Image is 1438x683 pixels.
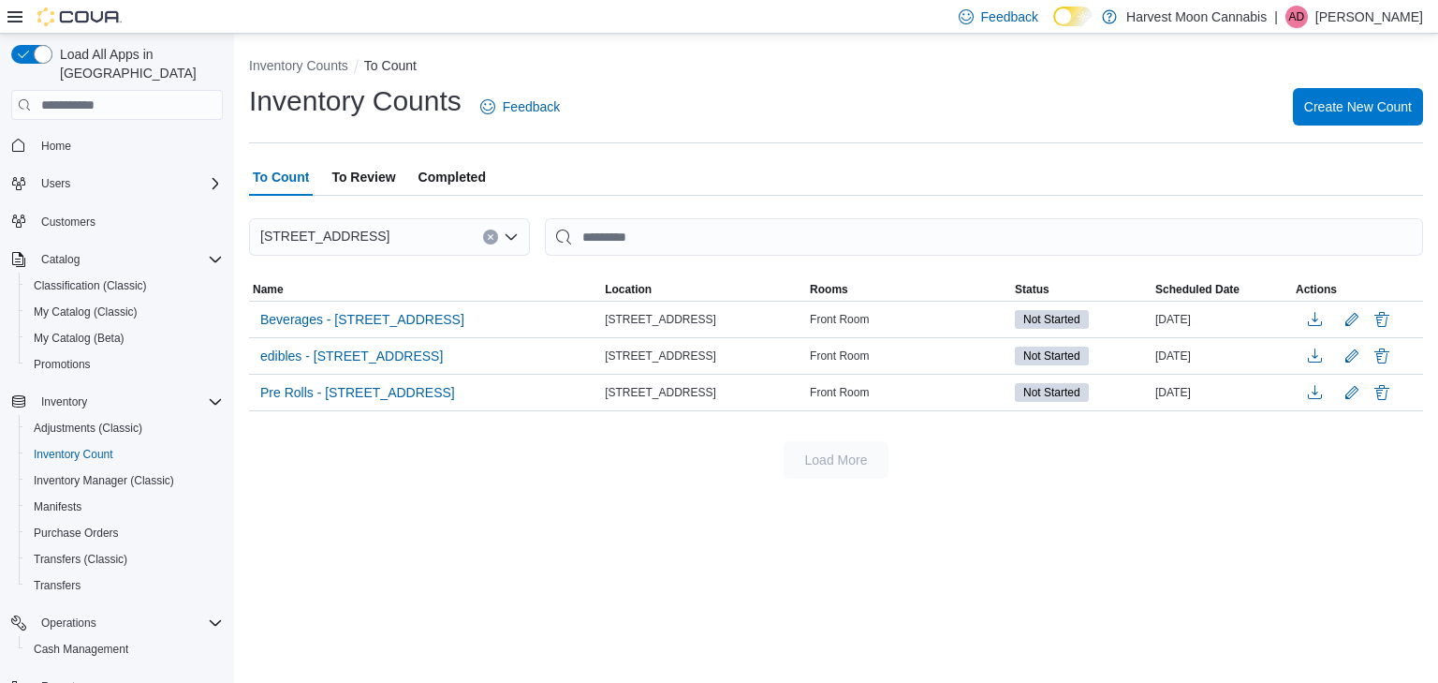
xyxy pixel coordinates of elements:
span: Not Started [1015,310,1089,329]
nav: An example of EuiBreadcrumbs [249,56,1423,79]
a: Cash Management [26,638,136,661]
button: Clear input [483,230,498,245]
button: Open list of options [504,230,519,245]
a: Transfers (Classic) [26,548,135,571]
span: Transfers [26,574,223,597]
button: Pre Rolls - [STREET_ADDRESS] [253,379,462,407]
span: Feedback [503,97,560,116]
a: Home [34,135,79,157]
button: Catalog [4,246,230,273]
a: Transfers [26,574,88,597]
button: Operations [34,612,104,634]
span: My Catalog (Beta) [26,327,223,349]
span: Actions [1296,282,1337,297]
span: Transfers [34,578,81,593]
span: Create New Count [1304,97,1412,116]
span: [STREET_ADDRESS] [605,349,716,364]
span: Purchase Orders [26,522,223,544]
a: Customers [34,211,103,233]
span: Not Started [1023,384,1080,401]
span: Inventory Count [34,447,113,462]
span: Load More [805,451,868,469]
p: [PERSON_NAME] [1315,6,1423,28]
button: Create New Count [1293,88,1423,126]
button: Delete [1371,345,1393,367]
a: Classification (Classic) [26,275,154,297]
span: edibles - [STREET_ADDRESS] [260,347,443,365]
button: Home [4,131,230,158]
span: Dark Mode [1053,26,1054,27]
button: Inventory Count [19,441,230,468]
button: edibles - [STREET_ADDRESS] [253,342,450,370]
span: Home [34,133,223,156]
div: [DATE] [1152,345,1292,367]
span: Operations [41,616,96,631]
button: Transfers (Classic) [19,546,230,572]
span: Classification (Classic) [34,278,147,293]
button: My Catalog (Classic) [19,299,230,325]
span: Inventory [41,394,87,409]
span: Operations [34,612,223,634]
span: Scheduled Date [1155,282,1240,297]
a: Promotions [26,353,98,376]
p: | [1274,6,1278,28]
span: Classification (Classic) [26,275,223,297]
span: To Count [253,158,309,196]
div: Andy Downing [1285,6,1308,28]
div: [DATE] [1152,381,1292,404]
span: Beverages - [STREET_ADDRESS] [260,310,464,329]
a: Purchase Orders [26,522,126,544]
button: Purchase Orders [19,520,230,546]
span: To Review [331,158,395,196]
button: Inventory [34,391,95,413]
span: Users [34,172,223,195]
button: Edit count details [1341,379,1363,407]
button: Inventory [4,389,230,415]
span: Catalog [41,252,80,267]
button: Inventory Counts [249,58,348,73]
span: AD [1289,6,1305,28]
button: Name [249,278,601,301]
span: Cash Management [34,642,128,657]
a: Adjustments (Classic) [26,417,150,439]
span: Cash Management [26,638,223,661]
span: My Catalog (Classic) [34,304,138,319]
button: Edit count details [1341,305,1363,334]
button: Edit count details [1341,342,1363,370]
button: Inventory Manager (Classic) [19,468,230,494]
button: Scheduled Date [1152,278,1292,301]
span: Purchase Orders [34,526,119,541]
span: Not Started [1015,383,1089,402]
span: Not Started [1023,311,1080,328]
span: Adjustments (Classic) [26,417,223,439]
span: Transfers (Classic) [26,548,223,571]
span: Rooms [810,282,848,297]
div: [DATE] [1152,308,1292,331]
button: To Count [364,58,417,73]
button: Delete [1371,308,1393,331]
span: Inventory Manager (Classic) [26,469,223,492]
img: Cova [37,7,122,26]
span: Load All Apps in [GEOGRAPHIC_DATA] [52,45,223,82]
span: Feedback [981,7,1038,26]
span: Home [41,139,71,154]
span: Catalog [34,248,223,271]
span: Name [253,282,284,297]
a: My Catalog (Beta) [26,327,132,349]
p: Harvest Moon Cannabis [1126,6,1267,28]
span: Manifests [34,499,81,514]
a: Inventory Manager (Classic) [26,469,182,492]
button: Cash Management [19,636,230,662]
span: [STREET_ADDRESS] [260,225,389,247]
button: My Catalog (Beta) [19,325,230,351]
button: Load More [784,441,888,479]
span: [STREET_ADDRESS] [605,385,716,400]
span: My Catalog (Beta) [34,331,125,346]
a: Inventory Count [26,443,121,466]
span: Status [1015,282,1049,297]
button: Operations [4,610,230,636]
button: Beverages - [STREET_ADDRESS] [253,305,472,334]
span: Customers [41,215,95,230]
span: Manifests [26,496,223,518]
button: Transfers [19,572,230,599]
